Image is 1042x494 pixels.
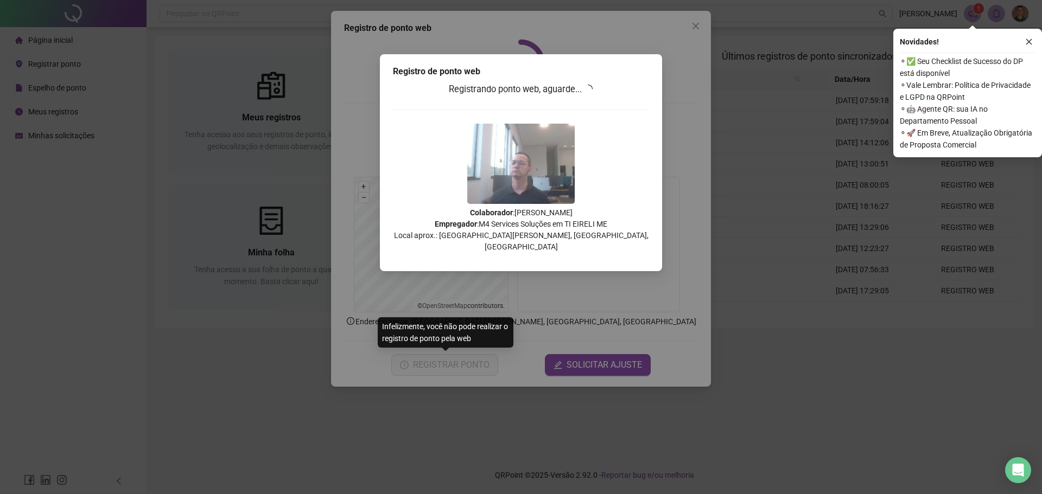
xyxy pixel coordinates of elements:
div: Open Intercom Messenger [1005,457,1031,483]
strong: Empregador [435,220,477,228]
h3: Registrando ponto web, aguarde... [393,82,649,97]
span: ⚬ 🚀 Em Breve, Atualização Obrigatória de Proposta Comercial [900,127,1035,151]
span: ⚬ Vale Lembrar: Política de Privacidade e LGPD na QRPoint [900,79,1035,103]
span: ⚬ 🤖 Agente QR: sua IA no Departamento Pessoal [900,103,1035,127]
div: Registro de ponto web [393,65,649,78]
img: 2Q== [467,124,575,204]
span: loading [584,85,593,93]
span: close [1025,38,1033,46]
div: Infelizmente, você não pode realizar o registro de ponto pela web [378,317,513,348]
strong: Colaborador [470,208,513,217]
p: : [PERSON_NAME] : M4 Services Soluções em TI EIRELI ME Local aprox.: [GEOGRAPHIC_DATA][PERSON_NAM... [393,207,649,253]
span: ⚬ ✅ Seu Checklist de Sucesso do DP está disponível [900,55,1035,79]
span: Novidades ! [900,36,939,48]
